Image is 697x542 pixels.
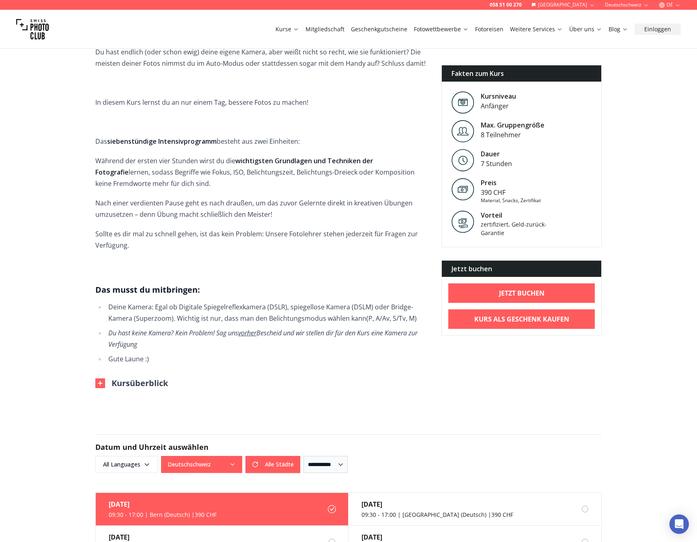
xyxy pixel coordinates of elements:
button: Blog [605,24,631,35]
button: All Languages [95,456,158,473]
a: Fotoreisen [475,25,503,33]
div: [DATE] [109,499,217,509]
a: Blog [609,25,628,33]
div: 390 CHF [481,188,541,197]
u: vorher [238,328,256,337]
div: 09:30 - 17:00 | [GEOGRAPHIC_DATA] (Deutsch) | 390 CHF [361,511,513,519]
strong: siebenstündige Intensivprogramm [107,137,217,146]
p: Du hast endlich (oder schon ewig) deine eigene Kamera, aber weißt nicht so recht, wie sie funktio... [95,46,428,69]
button: Kurse [272,24,302,35]
div: Jetzt buchen [442,261,601,277]
div: 09:30 - 17:00 | Bern (Deutsch) | 390 CHF [109,511,217,519]
a: Weitere Services [510,25,563,33]
div: Anfänger [481,101,516,111]
button: Weitere Services [507,24,566,35]
em: Du hast keine Kamera? Kein Problem! Sag uns Bescheid und wir stellen dir für den Kurs eine Kamera... [108,328,417,349]
div: Vorteil [481,210,550,220]
div: [DATE] [361,532,514,542]
button: Einloggen [635,24,681,35]
img: Outline Close [95,378,105,388]
button: Fotoreisen [472,24,507,35]
div: Preis [481,178,541,188]
a: Mitgliedschaft [305,25,344,33]
img: Level [452,91,474,114]
b: Kurs als Geschenk kaufen [474,314,569,324]
strong: Das musst du mitbringen: [95,284,200,295]
a: Kurs als Geschenk kaufen [448,309,595,329]
div: Material, Snacks, Zertifikat [481,197,541,204]
a: 058 51 00 270 [490,2,522,8]
button: Deutschschweiz [161,456,242,473]
img: Level [452,149,474,171]
p: Nach einer verdienten Pause geht es nach draußen, um das zuvor Gelernte direkt in kreativen Übung... [95,197,428,220]
div: 7 Stunden [481,159,512,168]
button: Fotowettbewerbe [411,24,472,35]
div: Fakten zum Kurs [442,65,601,82]
li: Deine Kamera: Egal ob Digitale Spiegelreflexkamera ( (P, A/Av, S/Tv, M) [106,301,428,324]
a: Fotowettbewerbe [414,25,469,33]
li: Gute Laune :) [106,353,428,365]
p: Sollte es dir mal zu schnell gehen, ist das kein Problem: Unsere Fotolehrer stehen jederzeit für ... [95,228,428,251]
img: Preis [452,178,474,201]
span: All Languages [97,457,157,472]
button: Geschenkgutscheine [348,24,411,35]
div: Dauer [481,149,512,159]
div: zertifiziert, Geld-zurück-Garantie [481,220,550,237]
a: Geschenkgutscheine [351,25,407,33]
button: Kursüberblick [95,378,168,389]
div: 8 Teilnehmer [481,130,544,140]
p: In diesem Kurs lernst du an nur einem Tag, bessere Fotos zu machen! [95,97,428,108]
button: Alle Städte [245,456,300,473]
div: Kursniveau [481,91,516,101]
div: [DATE] [361,499,513,509]
img: Vorteil [452,210,474,233]
div: [DATE] [109,532,260,542]
p: Das besteht aus zwei Einheiten: [95,136,428,147]
div: Max. Gruppengröße [481,120,544,130]
img: Swiss photo club [16,13,49,45]
button: Mitgliedschaft [302,24,348,35]
a: Jetzt buchen [448,283,595,303]
div: Open Intercom Messenger [669,514,689,534]
p: Während der ersten vier Stunden wirst du die lernen, sodass Begriffe wie Fokus, ISO, Belichtungsz... [95,155,428,189]
h2: Datum und Uhrzeit auswählen [95,441,602,453]
img: Level [452,120,474,143]
b: Jetzt buchen [499,288,544,298]
a: Über uns [569,25,602,33]
button: Über uns [566,24,605,35]
a: Kurse [275,25,299,33]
